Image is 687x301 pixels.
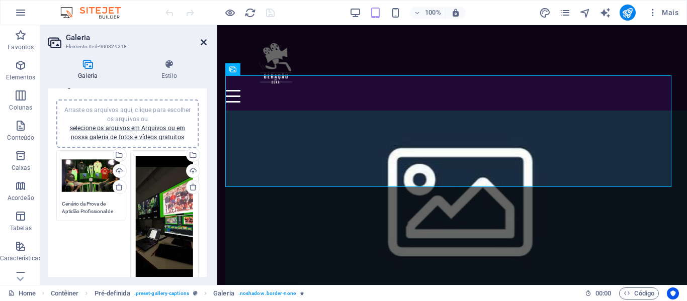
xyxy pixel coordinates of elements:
span: . preset-gallery-captions [134,287,189,299]
button: Clique aqui para sair do modo de visualização e continuar editando [224,7,236,19]
i: Páginas (Ctrl+Alt+S) [559,7,571,19]
p: Caixas [12,164,31,172]
button: pages [559,7,571,19]
nav: breadcrumb [51,287,304,299]
i: Navegador [579,7,591,19]
button: Mais [644,5,682,21]
div: image-1pGrc2FwGhuLp9n4O7FEJg.png [62,156,120,196]
h2: Galeria [66,33,207,42]
a: Clique para cancelar a seleção. Clique duas vezes para abrir as Páginas [8,287,36,299]
span: Arraste os arquivos aqui, clique para escolher os arquivos ou [64,107,191,141]
img: Editor Logo [58,7,133,19]
h4: Estilo [132,59,207,80]
button: Usercentrics [667,287,679,299]
i: Ao redimensionar, ajusta automaticamente o nível de zoom para caber no dispositivo escolhido. [451,8,460,17]
h3: Elemento #ed-900329218 [66,42,187,51]
h6: 100% [425,7,441,19]
span: Clique para selecionar. Clique duas vezes para editar [213,287,234,299]
span: Código [624,287,654,299]
p: Favoritos [8,43,34,51]
p: Acordeão [8,194,34,202]
span: Mais [648,8,678,18]
button: reload [244,7,256,19]
p: Conteúdo [7,134,34,142]
i: Este elemento é uma predefinição personalizável [193,290,198,296]
div: WhatsAppImage2025-09-03at01.30.18-pONPVoEM5PRZYyLRc8ByYQ.jpeg [136,156,194,280]
span: Clique para selecionar. Clique duas vezes para editar [51,287,79,299]
i: O elemento contém uma animação [300,290,304,296]
button: 100% [410,7,446,19]
span: . noshadow .border-none [238,287,296,299]
h6: Tempo de sessão [585,287,612,299]
i: Recarregar página [244,7,256,19]
span: : [603,289,604,297]
p: Tabelas [10,224,32,232]
p: Colunas [9,104,32,112]
button: text_generator [599,7,612,19]
span: Clique para selecionar. Clique duas vezes para editar [95,287,130,299]
button: navigator [579,7,591,19]
i: Publicar [622,7,633,19]
a: selecione os arquivos em Arquivos ou em nossa galeria de fotos e vídeos gratuitos [70,125,185,141]
button: design [539,7,551,19]
h4: Galeria [48,59,132,80]
button: publish [620,5,636,21]
button: Código [619,287,659,299]
span: 00 00 [595,287,611,299]
i: AI Writer [599,7,611,19]
i: Design (Ctrl+Alt+Y) [539,7,551,19]
p: Elementos [6,73,35,81]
